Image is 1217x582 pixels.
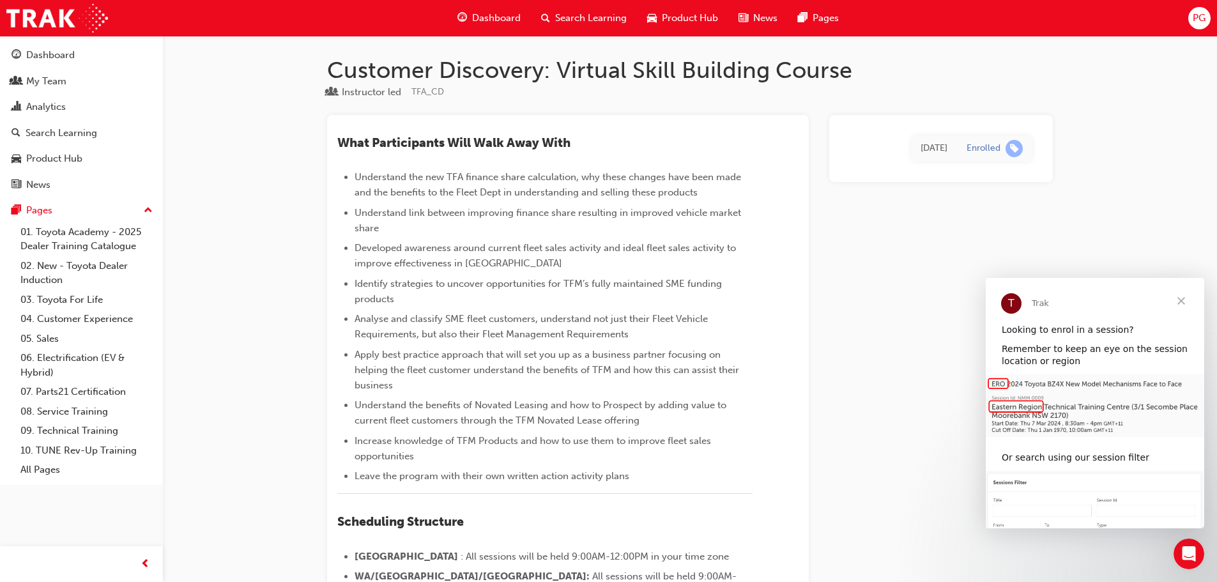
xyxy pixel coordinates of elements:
div: Enrolled [967,142,1000,155]
a: Analytics [5,95,158,119]
span: [GEOGRAPHIC_DATA] [355,551,458,562]
div: Search Learning [26,126,97,141]
span: guage-icon [11,50,21,61]
a: 03. Toyota For Life [15,290,158,310]
span: Product Hub [662,11,718,26]
a: 01. Toyota Academy - 2025 Dealer Training Catalogue [15,222,158,256]
span: car-icon [11,153,21,165]
span: people-icon [11,76,21,88]
span: Identify strategies to uncover opportunities for TFM’s fully maintained SME funding products [355,278,724,305]
div: Instructor led [342,85,401,100]
span: search-icon [541,10,550,26]
span: up-icon [144,203,153,219]
span: car-icon [647,10,657,26]
a: News [5,173,158,197]
span: Apply best practice approach that will set you up as a business partner focusing on helping the f... [355,349,742,391]
span: News [753,11,777,26]
span: Leave the program with their own written action activity plans [355,470,629,482]
span: news-icon [11,180,21,191]
a: pages-iconPages [788,5,849,31]
span: pages-icon [798,10,808,26]
a: car-iconProduct Hub [637,5,728,31]
span: Scheduling Structure [337,514,464,529]
iframe: Intercom live chat message [986,278,1204,528]
span: Learning resource code [411,86,444,97]
div: Type [327,84,401,100]
span: pages-icon [11,205,21,217]
div: News [26,178,50,192]
span: Pages [813,11,839,26]
span: news-icon [739,10,748,26]
span: learningResourceType_INSTRUCTOR_LED-icon [327,87,337,98]
span: Understand the benefits of Novated Leasing and how to Prospect by adding value to current fleet c... [355,399,729,426]
a: search-iconSearch Learning [531,5,637,31]
a: 02. New - Toyota Dealer Induction [15,256,158,290]
a: 06. Electrification (EV & Hybrid) [15,348,158,382]
span: Developed awareness around current fleet sales activity and ideal fleet sales activity to improve... [355,242,739,269]
span: Analyse and classify SME fleet customers, understand not just their Fleet Vehicle Requirements, b... [355,313,710,340]
span: Understand the new TFA finance share calculation, why these changes have been made and the benefi... [355,171,744,198]
button: Pages [5,199,158,222]
button: PG [1188,7,1211,29]
span: What Participants Will Walk Away With [337,135,570,150]
a: Search Learning [5,121,158,145]
button: DashboardMy TeamAnalyticsSearch LearningProduct HubNews [5,41,158,199]
span: learningRecordVerb_ENROLL-icon [1006,140,1023,157]
span: Dashboard [472,11,521,26]
span: search-icon [11,128,20,139]
div: Pages [26,203,52,218]
a: 08. Service Training [15,402,158,422]
div: Product Hub [26,151,82,166]
span: chart-icon [11,102,21,113]
div: Wed Jul 16 2025 16:41:25 GMT+1000 (Australian Eastern Standard Time) [921,141,947,156]
div: Dashboard [26,48,75,63]
a: Product Hub [5,147,158,171]
span: prev-icon [141,556,150,572]
a: 09. Technical Training [15,421,158,441]
iframe: Intercom live chat [1174,539,1204,569]
a: Dashboard [5,43,158,67]
span: guage-icon [457,10,467,26]
a: 04. Customer Experience [15,309,158,329]
span: WA/[GEOGRAPHIC_DATA]/[GEOGRAPHIC_DATA]: [355,571,590,582]
a: All Pages [15,460,158,480]
a: 05. Sales [15,329,158,349]
a: 07. Parts21 Certification [15,382,158,402]
span: Search Learning [555,11,627,26]
a: news-iconNews [728,5,788,31]
a: My Team [5,70,158,93]
span: Understand link between improving finance share resulting in improved vehicle market share [355,207,744,234]
span: PG [1193,11,1206,26]
span: Increase knowledge of TFM Products and how to use them to improve fleet sales opportunities [355,435,714,462]
img: Trak [6,4,108,33]
h1: Customer Discovery: Virtual Skill Building Course [327,56,1053,84]
div: Analytics [26,100,66,114]
a: guage-iconDashboard [447,5,531,31]
div: My Team [26,74,66,89]
span: : All sessions will be held 9:00AM-12:00PM in your time zone [461,551,729,562]
a: 10. TUNE Rev-Up Training [15,441,158,461]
